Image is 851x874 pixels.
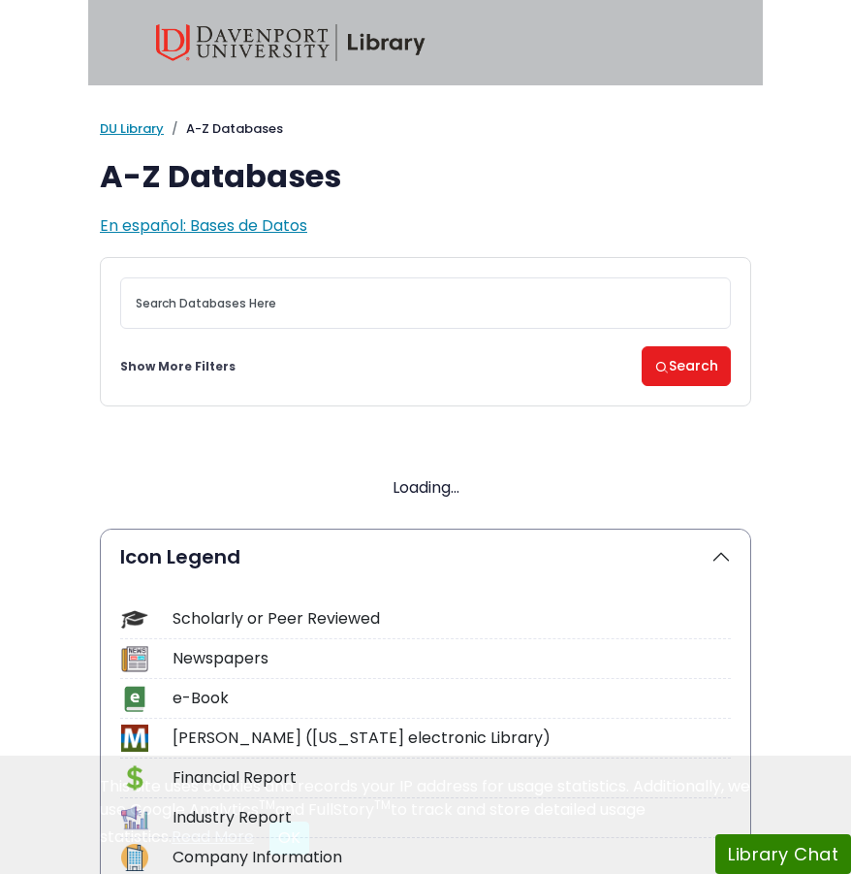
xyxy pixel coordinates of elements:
nav: breadcrumb [100,119,751,139]
div: Scholarly or Peer Reviewed [173,607,731,631]
div: Newspapers [173,647,731,670]
div: [PERSON_NAME] ([US_STATE] electronic Library) [173,727,731,750]
img: Icon Newspapers [121,646,147,672]
sup: TM [374,796,391,813]
img: Icon e-Book [121,686,147,712]
div: This site uses cookies and records your IP address for usage statistics. Additionally, we use Goo... [100,775,751,855]
li: A-Z Databases [164,119,283,139]
img: Icon Scholarly or Peer Reviewed [121,606,147,632]
a: En español: Bases de Datos [100,214,307,237]
img: Icon MeL (Michigan electronic Library) [121,725,147,751]
h1: A-Z Databases [100,158,751,195]
button: Search [642,346,731,386]
a: DU Library [100,119,164,138]
div: Loading... [100,476,751,500]
img: Davenport University Library [156,24,425,61]
input: Search database by title or keyword [120,277,731,329]
a: Read More [172,825,254,848]
a: Show More Filters [120,358,236,375]
div: e-Book [173,687,731,710]
button: Close [269,822,309,855]
sup: TM [259,796,275,813]
button: Icon Legend [101,530,750,584]
button: Library Chat [715,834,851,874]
